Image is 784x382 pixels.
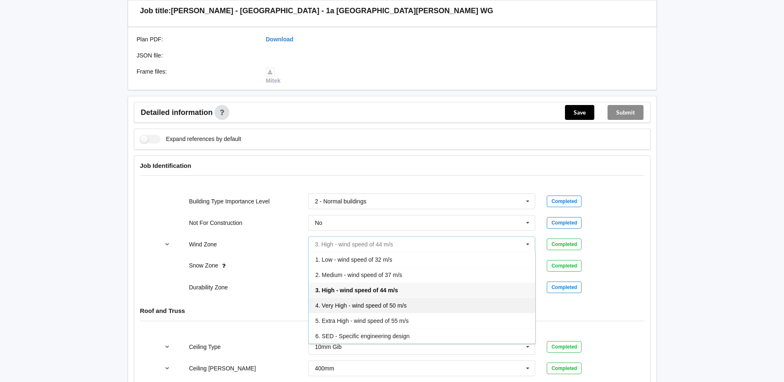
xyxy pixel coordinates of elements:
button: reference-toggle [159,339,175,354]
div: Completed [547,363,581,374]
div: Completed [547,239,581,250]
div: Completed [547,217,581,229]
span: Detailed information [141,109,213,116]
button: reference-toggle [159,237,175,252]
span: 2. Medium - wind speed of 37 m/s [315,272,402,278]
label: Not For Construction [189,220,242,226]
label: Snow Zone [189,262,220,269]
span: 1. Low - wind speed of 32 m/s [315,256,392,263]
a: Download [266,36,293,43]
div: JSON file : [131,51,260,60]
label: Wind Zone [189,241,217,248]
div: Completed [547,196,581,207]
button: reference-toggle [159,361,175,376]
div: 2 - Normal buildings [315,198,367,204]
h4: Job Identification [140,162,644,170]
div: Completed [547,341,581,353]
div: Completed [547,282,581,293]
button: Save [565,105,594,120]
h4: Roof and Truss [140,307,644,315]
a: Mitek [266,68,281,84]
label: Durability Zone [189,284,228,291]
label: Ceiling [PERSON_NAME] [189,365,256,372]
span: 5. Extra High - wind speed of 55 m/s [315,318,409,324]
div: Frame files : [131,67,260,85]
label: Ceiling Type [189,344,221,350]
span: 3. High - wind speed of 44 m/s [315,287,398,294]
div: No [315,220,322,226]
span: 4. Very High - wind speed of 50 m/s [315,302,407,309]
div: Plan PDF : [131,35,260,43]
h3: [PERSON_NAME] - [GEOGRAPHIC_DATA] - 1a [GEOGRAPHIC_DATA][PERSON_NAME] WG [171,6,493,16]
div: 10mm Gib [315,344,342,350]
h3: Job title: [140,6,171,16]
span: 6. SED - Specific engineering design [315,333,410,339]
div: 400mm [315,365,334,371]
div: Completed [547,260,581,272]
label: Expand references by default [140,135,241,143]
label: Building Type Importance Level [189,198,269,205]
